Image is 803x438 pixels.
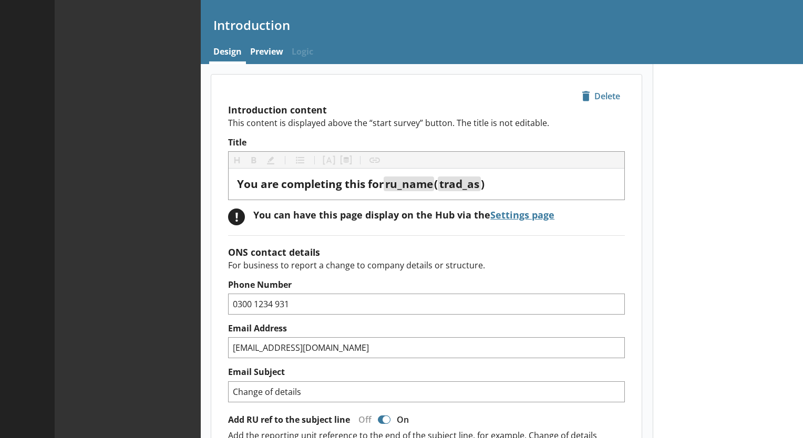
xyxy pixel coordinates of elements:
button: Delete [577,87,625,105]
span: Logic [287,41,317,64]
label: Email Address [228,323,625,334]
h1: Introduction [213,17,790,33]
span: Delete [578,88,624,105]
label: Phone Number [228,279,625,290]
div: ! [228,208,245,225]
span: ) [481,176,485,191]
div: On [393,414,417,425]
a: Design [209,41,246,64]
p: For business to report a change to company details or structure. [228,259,625,271]
div: Title [237,177,616,191]
span: You are completing this for [237,176,384,191]
a: Settings page [490,208,554,221]
h2: ONS contact details [228,246,625,258]
span: ( [434,176,438,191]
span: trad_as [439,176,479,191]
div: Off [350,414,376,425]
a: Preview [246,41,287,64]
label: Email Subject [228,367,625,378]
label: Add RU ref to the subject line [228,414,350,425]
label: Title [228,137,625,148]
h2: Introduction content [228,103,625,116]
div: You can have this page display on the Hub via the [253,208,554,221]
p: This content is displayed above the “start survey” button. The title is not editable. [228,117,625,129]
span: ru_name [385,176,433,191]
